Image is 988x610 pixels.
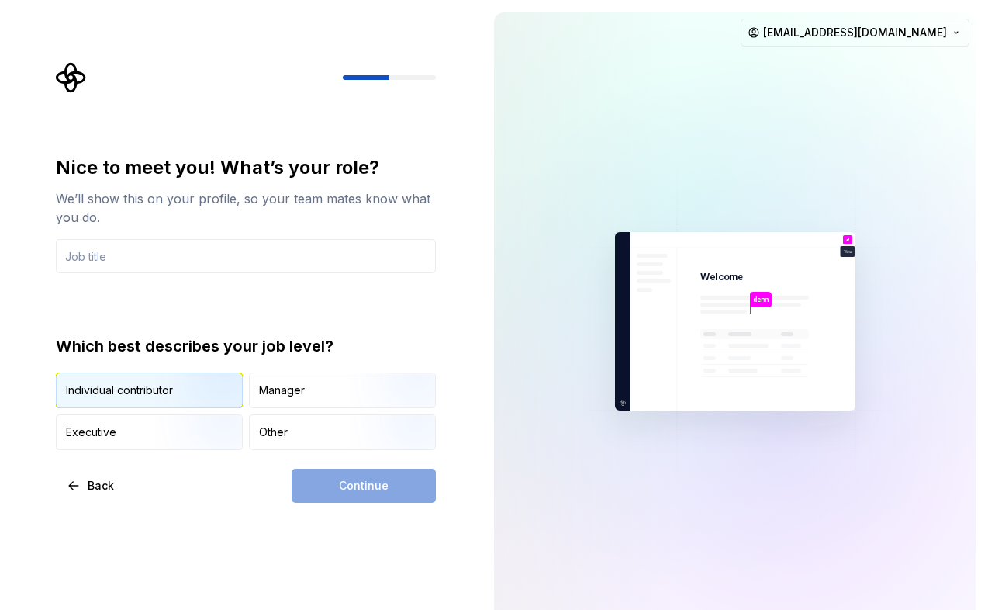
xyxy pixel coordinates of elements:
p: Welcome [700,271,743,283]
p: d [846,237,849,242]
svg: Supernova Logo [56,62,87,93]
p: You [843,249,852,254]
div: Manager [259,383,305,398]
p: denn [753,295,769,304]
div: Nice to meet you! What’s your role? [56,155,436,180]
button: [EMAIL_ADDRESS][DOMAIN_NAME] [741,19,969,47]
div: We’ll show this on your profile, so your team mates know what you do. [56,189,436,227]
span: Back [88,478,114,494]
div: Individual contributor [66,383,173,398]
div: Other [259,425,288,440]
button: Back [56,469,127,503]
span: [EMAIL_ADDRESS][DOMAIN_NAME] [763,25,947,40]
input: Job title [56,239,436,273]
div: Which best describes your job level? [56,335,436,357]
div: Executive [66,425,116,440]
